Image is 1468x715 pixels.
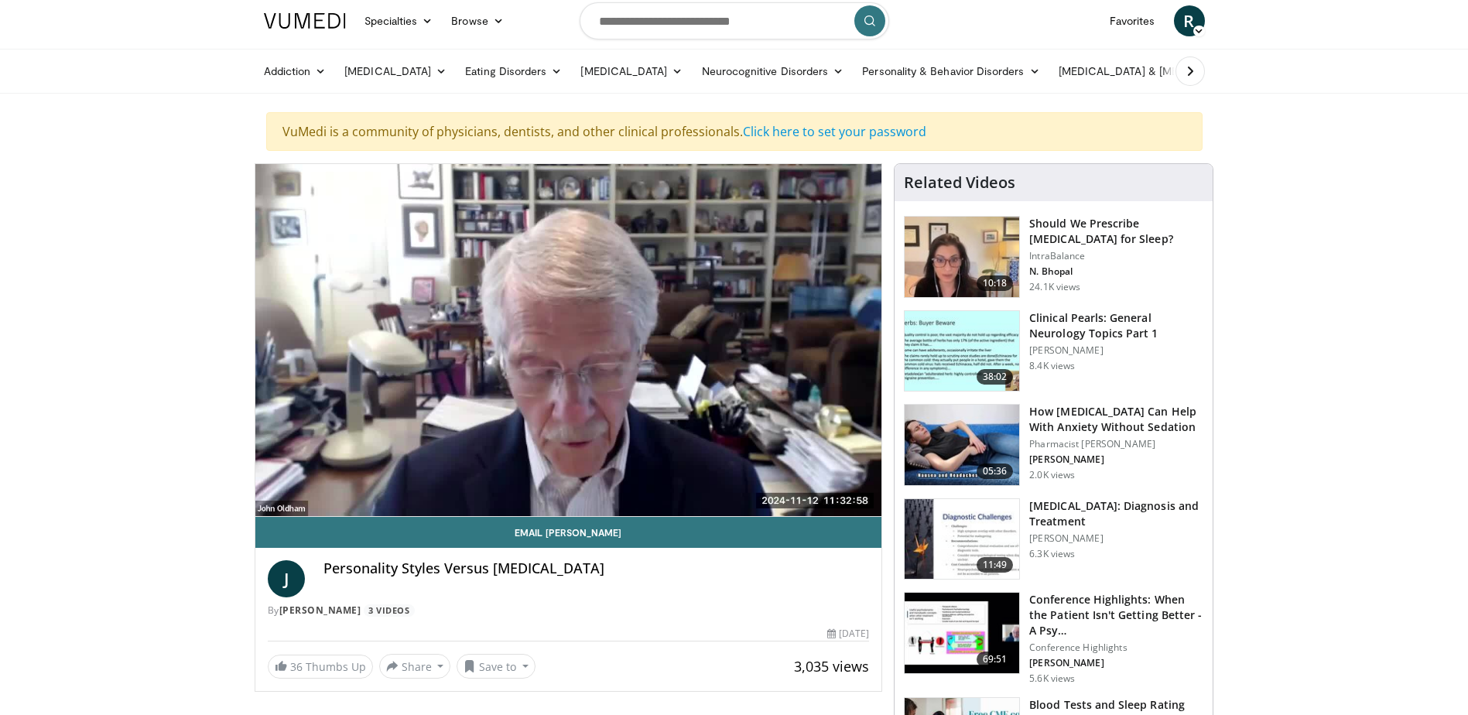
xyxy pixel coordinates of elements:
a: [MEDICAL_DATA] & [MEDICAL_DATA] [1049,56,1271,87]
img: 6e0bc43b-d42b-409a-85fd-0f454729f2ca.150x105_q85_crop-smart_upscale.jpg [905,499,1019,580]
h3: How [MEDICAL_DATA] Can Help With Anxiety Without Sedation [1029,404,1203,435]
a: Email [PERSON_NAME] [255,517,882,548]
video-js: Video Player [255,164,882,517]
input: Search topics, interventions [580,2,889,39]
a: 36 Thumbs Up [268,655,373,679]
a: 05:36 How [MEDICAL_DATA] Can Help With Anxiety Without Sedation Pharmacist [PERSON_NAME] [PERSON_... [904,404,1203,486]
p: Conference Highlights [1029,641,1203,654]
span: 05:36 [977,464,1014,479]
h4: Related Videos [904,173,1015,192]
button: Share [379,654,451,679]
span: 11:49 [977,557,1014,573]
p: 5.6K views [1029,672,1075,685]
p: [PERSON_NAME] [1029,532,1203,545]
a: Eating Disorders [456,56,571,87]
a: 3 Videos [364,604,415,617]
a: [MEDICAL_DATA] [335,56,456,87]
img: 91ec4e47-6cc3-4d45-a77d-be3eb23d61cb.150x105_q85_crop-smart_upscale.jpg [905,311,1019,392]
p: 6.3K views [1029,548,1075,560]
h3: Clinical Pearls: General Neurology Topics Part 1 [1029,310,1203,341]
p: [PERSON_NAME] [1029,344,1203,357]
p: 2.0K views [1029,469,1075,481]
span: 38:02 [977,369,1014,385]
span: 69:51 [977,652,1014,667]
a: Click here to set your password [743,123,926,140]
a: Specialties [355,5,443,36]
p: N. Bhopal [1029,265,1203,278]
h3: Should We Prescribe [MEDICAL_DATA] for Sleep? [1029,216,1203,247]
p: 8.4K views [1029,360,1075,372]
div: VuMedi is a community of physicians, dentists, and other clinical professionals. [266,112,1203,151]
a: J [268,560,305,597]
a: Neurocognitive Disorders [693,56,854,87]
h4: Personality Styles Versus [MEDICAL_DATA] [323,560,870,577]
a: 38:02 Clinical Pearls: General Neurology Topics Part 1 [PERSON_NAME] 8.4K views [904,310,1203,392]
img: 7bfe4765-2bdb-4a7e-8d24-83e30517bd33.150x105_q85_crop-smart_upscale.jpg [905,405,1019,485]
p: Pharmacist [PERSON_NAME] [1029,438,1203,450]
p: 24.1K views [1029,281,1080,293]
img: 4362ec9e-0993-4580-bfd4-8e18d57e1d49.150x105_q85_crop-smart_upscale.jpg [905,593,1019,673]
a: 11:49 [MEDICAL_DATA]: Diagnosis and Treatment [PERSON_NAME] 6.3K views [904,498,1203,580]
span: 10:18 [977,275,1014,291]
a: 10:18 Should We Prescribe [MEDICAL_DATA] for Sleep? IntraBalance N. Bhopal 24.1K views [904,216,1203,298]
a: Favorites [1100,5,1165,36]
a: Addiction [255,56,336,87]
h3: [MEDICAL_DATA]: Diagnosis and Treatment [1029,498,1203,529]
h3: Conference Highlights: When the Patient Isn't Getting Better - A Psy… [1029,592,1203,638]
div: [DATE] [827,627,869,641]
a: Personality & Behavior Disorders [853,56,1049,87]
span: 36 [290,659,303,674]
span: 3,035 views [794,657,869,676]
p: [PERSON_NAME] [1029,453,1203,466]
img: f7087805-6d6d-4f4e-b7c8-917543aa9d8d.150x105_q85_crop-smart_upscale.jpg [905,217,1019,297]
a: 69:51 Conference Highlights: When the Patient Isn't Getting Better - A Psy… Conference Highlights... [904,592,1203,685]
a: Browse [442,5,513,36]
button: Save to [457,654,536,679]
a: R [1174,5,1205,36]
div: By [268,604,870,617]
p: IntraBalance [1029,250,1203,262]
a: [MEDICAL_DATA] [571,56,692,87]
a: [PERSON_NAME] [279,604,361,617]
p: [PERSON_NAME] [1029,657,1203,669]
img: VuMedi Logo [264,13,346,29]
